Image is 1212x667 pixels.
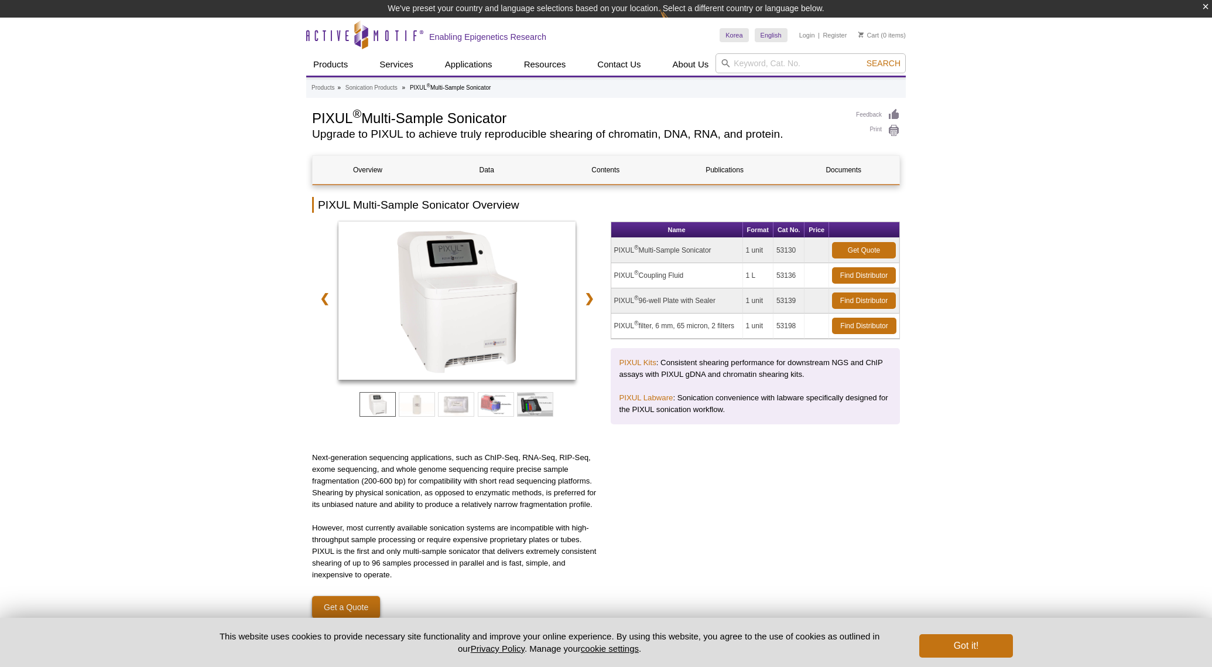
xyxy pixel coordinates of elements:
li: » [402,84,406,91]
a: Find Distributor [832,267,896,284]
td: PIXUL Multi-Sample Sonicator [611,238,743,263]
span: Search [867,59,901,68]
img: Change Here [660,9,691,36]
td: PIXUL 96-well Plate with Sealer [611,288,743,314]
button: Search [863,58,904,69]
a: Contact Us [590,53,648,76]
img: Your Cart [858,32,864,38]
sup: ® [634,320,638,326]
a: Feedback [856,108,900,121]
a: Print [856,124,900,137]
a: Login [799,31,815,39]
td: PIXUL Coupling Fluid [611,263,743,288]
td: 1 unit [743,238,773,263]
h2: Upgrade to PIXUL to achieve truly reproducible shearing of chromatin, DNA, RNA, and protein. [312,129,844,139]
p: : Sonication convenience with labware specifically designed for the PIXUL sonication workflow. [619,392,892,416]
a: Applications [438,53,499,76]
sup: ® [634,270,638,276]
a: About Us [666,53,716,76]
th: Format [743,222,773,238]
li: PIXUL Multi-Sample Sonicator [410,84,491,91]
a: Products [311,83,334,93]
a: Sonication Products [345,83,398,93]
h2: PIXUL Multi-Sample Sonicator Overview [312,197,900,213]
a: Privacy Policy [471,644,525,654]
sup: ® [352,107,361,120]
td: 1 unit [743,314,773,339]
td: 53136 [773,263,805,288]
h1: PIXUL Multi-Sample Sonicator [312,108,844,126]
a: Services [372,53,420,76]
a: Register [823,31,847,39]
li: (0 items) [858,28,906,42]
a: Overview [313,156,423,184]
button: cookie settings [581,644,639,654]
a: ❮ [312,285,337,312]
p: Next-generation sequencing applications, such as ChIP-Seq, RNA-Seq, RIP-Seq, exome sequencing, an... [312,452,602,511]
button: Got it! [919,634,1013,658]
input: Keyword, Cat. No. [715,53,906,73]
sup: ® [427,83,430,89]
td: 53130 [773,238,805,263]
a: PIXUL Multi-Sample Sonicator [338,222,576,383]
sup: ® [634,295,638,301]
td: 1 unit [743,288,773,314]
sup: ® [634,244,638,251]
a: Get Quote [832,242,896,258]
a: Korea [720,28,748,42]
a: Find Distributor [832,292,896,309]
a: Products [306,53,355,76]
th: Price [804,222,829,238]
a: Data [432,156,542,184]
li: » [337,84,341,91]
td: 53139 [773,288,805,314]
p: This website uses cookies to provide necessary site functionality and improve your online experie... [199,630,900,655]
a: English [755,28,788,42]
h2: Enabling Epigenetics Research [429,32,546,42]
a: Documents [789,156,899,184]
a: Find Distributor [832,318,896,334]
th: Cat No. [773,222,805,238]
a: Publications [670,156,780,184]
li: | [818,28,820,42]
a: Resources [517,53,573,76]
img: PIXUL Multi-Sample Sonicator [338,222,576,380]
p: : Consistent shearing performance for downstream NGS and ChIP assays with PIXUL gDNA and chromati... [619,357,892,380]
a: Contents [550,156,660,184]
a: Get a Quote [312,596,380,618]
a: Cart [858,31,879,39]
a: ❯ [577,285,602,312]
td: PIXUL filter, 6 mm, 65 micron, 2 filters [611,314,743,339]
th: Name [611,222,743,238]
td: 53198 [773,314,805,339]
a: PIXUL Kits [619,358,656,367]
iframe: Watch the PIXUL video [611,452,901,615]
p: However, most currently available sonication systems are incompatible with high-throughput sample... [312,522,602,581]
td: 1 L [743,263,773,288]
a: PIXUL Labware [619,393,673,402]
